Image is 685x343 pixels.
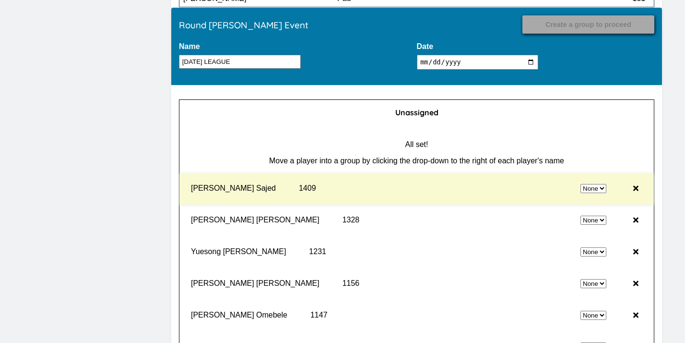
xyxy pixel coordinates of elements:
div: 1328 [339,208,364,233]
div: 1147 [307,304,331,328]
h3: Round [PERSON_NAME] Event [179,19,654,31]
div: [PERSON_NAME] [PERSON_NAME] [187,208,323,233]
p: Move a player into a group by clicking the drop-down to the right of each player's name [179,157,654,165]
p: All set! [179,140,654,149]
label: Name [179,42,417,51]
label: Date [417,42,655,51]
div: [PERSON_NAME] [PERSON_NAME] [187,272,323,296]
div: 1156 [339,272,364,296]
div: 1409 [295,177,320,201]
h4: Unassigned [187,108,646,117]
div: [PERSON_NAME] Omebele [187,304,291,328]
div: Yuesong [PERSON_NAME] [187,240,290,264]
input: Create a group to proceed [522,15,654,34]
input: Example: Friday League [179,55,301,69]
div: [PERSON_NAME] Sajed [187,177,280,201]
div: 1231 [305,240,330,264]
